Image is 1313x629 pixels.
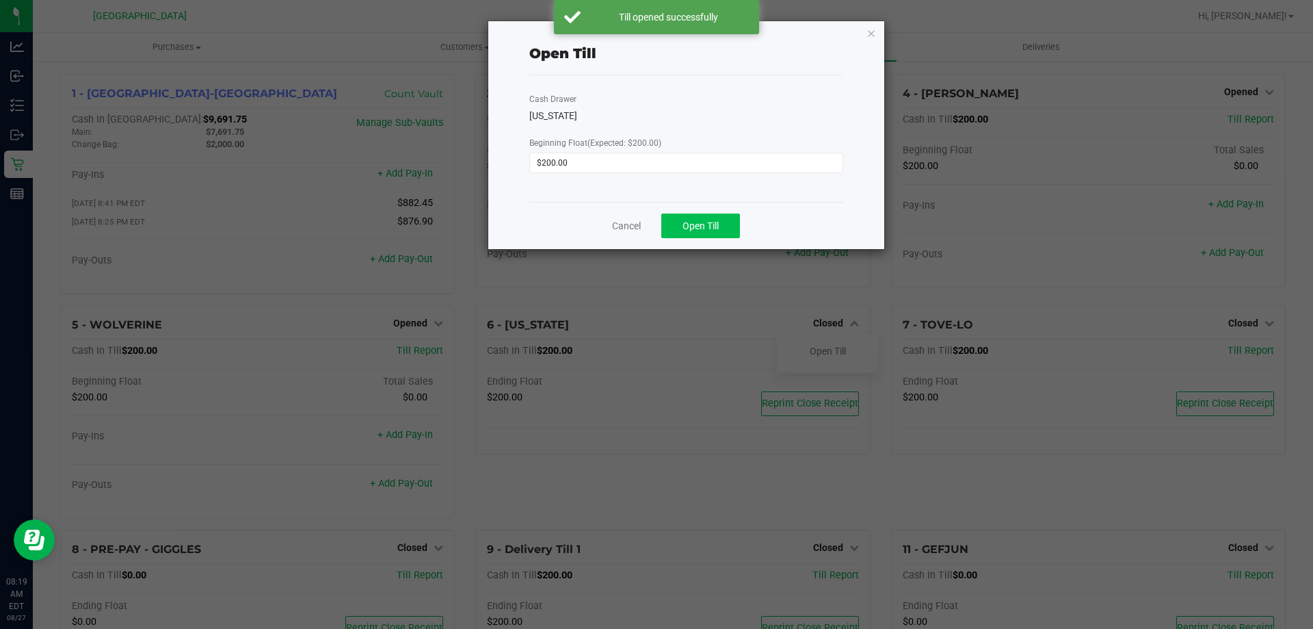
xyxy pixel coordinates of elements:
span: Open Till [682,220,719,231]
div: [US_STATE] [529,109,843,123]
span: (Expected: $200.00) [587,138,661,148]
div: Open Till [529,43,596,64]
span: Beginning Float [529,138,661,148]
iframe: Resource center [14,519,55,561]
label: Cash Drawer [529,93,576,105]
a: Cancel [612,219,641,233]
button: Open Till [661,214,740,238]
div: Till opened successfully [588,10,749,24]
